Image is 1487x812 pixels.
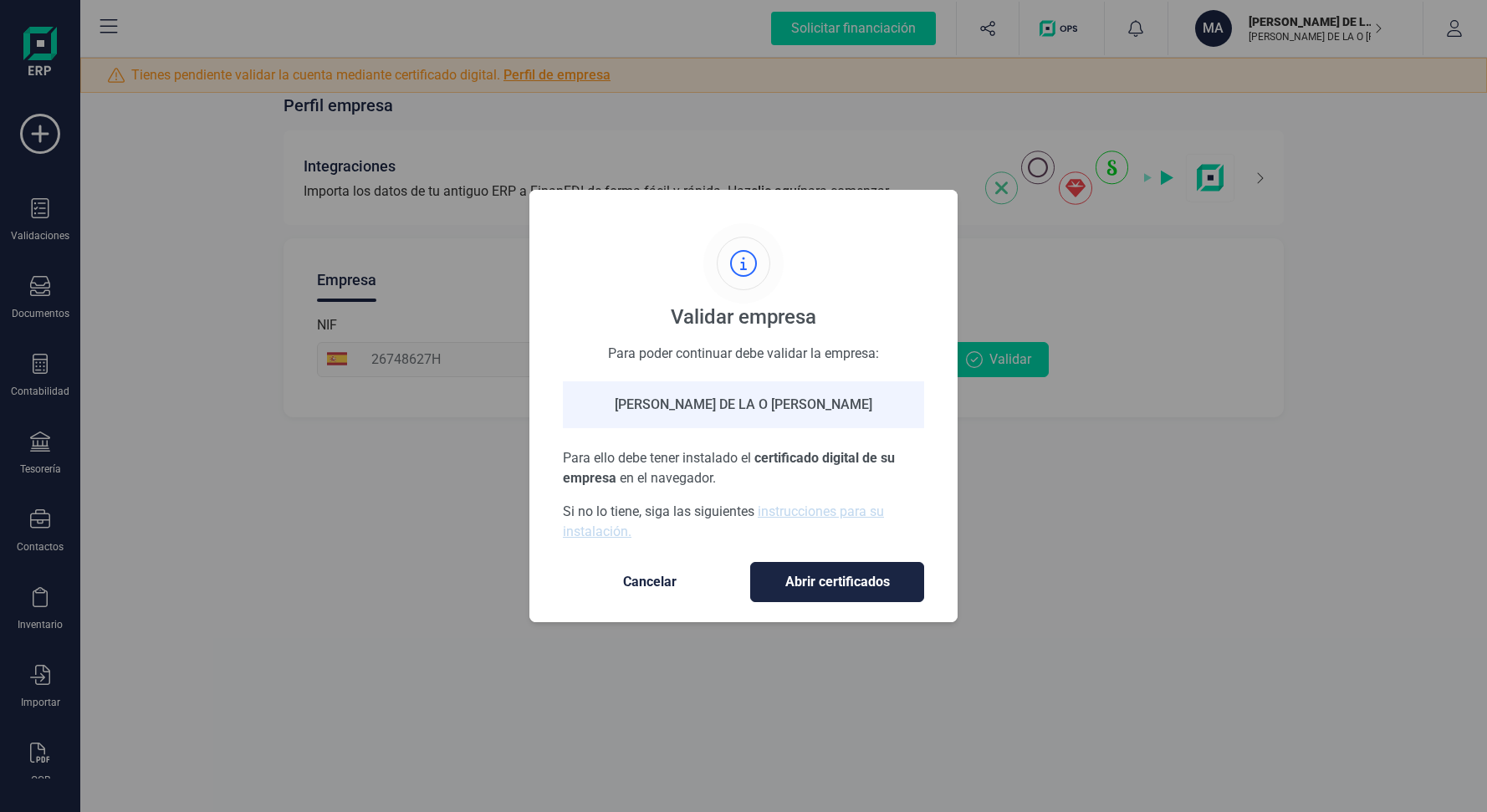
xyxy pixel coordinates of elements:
p: Si no lo tiene, siga las siguientes [563,502,924,542]
div: Para poder continuar debe validar la empresa: [563,344,924,361]
button: Cancelar [563,562,737,602]
span: Abrir certificados [768,572,907,592]
button: Abrir certificados [750,562,924,602]
p: Para ello debe tener instalado el en el navegador. [563,448,924,488]
span: Cancelar [580,572,720,592]
div: Validar empresa [671,304,816,330]
div: [PERSON_NAME] DE LA O [PERSON_NAME] [563,381,924,428]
